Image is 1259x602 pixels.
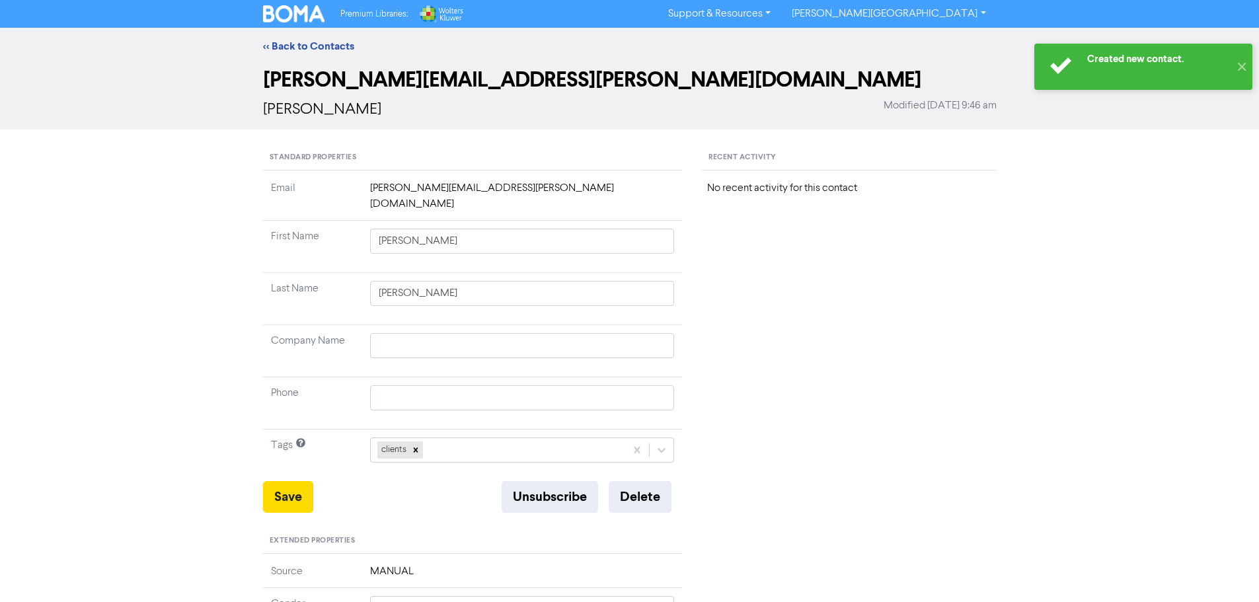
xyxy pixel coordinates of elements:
td: Tags [263,430,362,482]
td: Last Name [263,273,362,325]
td: Company Name [263,325,362,377]
a: << Back to Contacts [263,40,354,53]
span: [PERSON_NAME] [263,102,381,118]
img: BOMA Logo [263,5,325,22]
a: Support & Resources [658,3,781,24]
h2: [PERSON_NAME][EMAIL_ADDRESS][PERSON_NAME][DOMAIN_NAME] [263,67,997,93]
div: No recent activity for this contact [707,180,991,196]
div: Recent Activity [702,145,996,170]
button: Delete [609,481,671,513]
a: [PERSON_NAME][GEOGRAPHIC_DATA] [781,3,996,24]
td: Email [263,180,362,221]
div: Standard Properties [263,145,683,170]
button: Unsubscribe [502,481,598,513]
td: [PERSON_NAME][EMAIL_ADDRESS][PERSON_NAME][DOMAIN_NAME] [362,180,683,221]
td: First Name [263,221,362,273]
div: clients [377,441,408,459]
div: Extended Properties [263,529,683,554]
div: Created new contact. [1087,52,1229,66]
td: MANUAL [362,564,683,588]
td: Phone [263,377,362,430]
img: Wolters Kluwer [418,5,463,22]
iframe: Chat Widget [1193,539,1259,602]
span: Premium Libraries: [340,10,408,19]
button: Save [263,481,313,513]
span: Modified [DATE] 9:46 am [884,98,997,114]
td: Source [263,564,362,588]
